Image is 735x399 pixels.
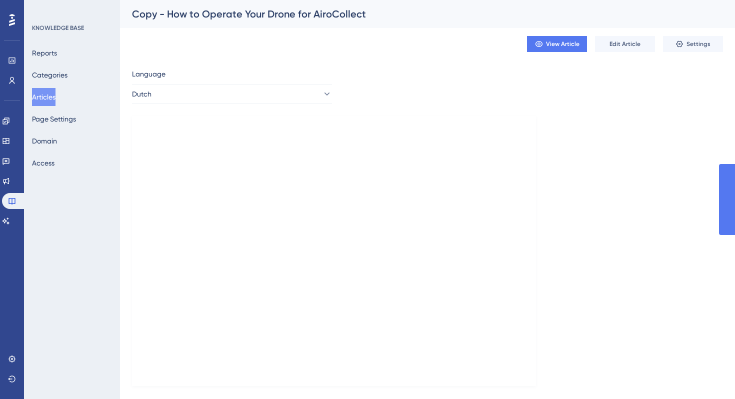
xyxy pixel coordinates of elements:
[32,66,67,84] button: Categories
[595,36,655,52] button: Edit Article
[132,7,698,21] div: Copy - How to Operate Your Drone for AiroCollect
[32,44,57,62] button: Reports
[527,36,587,52] button: View Article
[132,84,332,104] button: Dutch
[546,40,579,48] span: View Article
[32,132,57,150] button: Domain
[132,88,151,100] span: Dutch
[32,24,84,32] div: KNOWLEDGE BASE
[663,36,723,52] button: Settings
[609,40,640,48] span: Edit Article
[32,88,55,106] button: Articles
[132,68,165,80] span: Language
[32,110,76,128] button: Page Settings
[32,154,54,172] button: Access
[693,359,723,389] iframe: UserGuiding AI Assistant Launcher
[686,40,710,48] span: Settings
